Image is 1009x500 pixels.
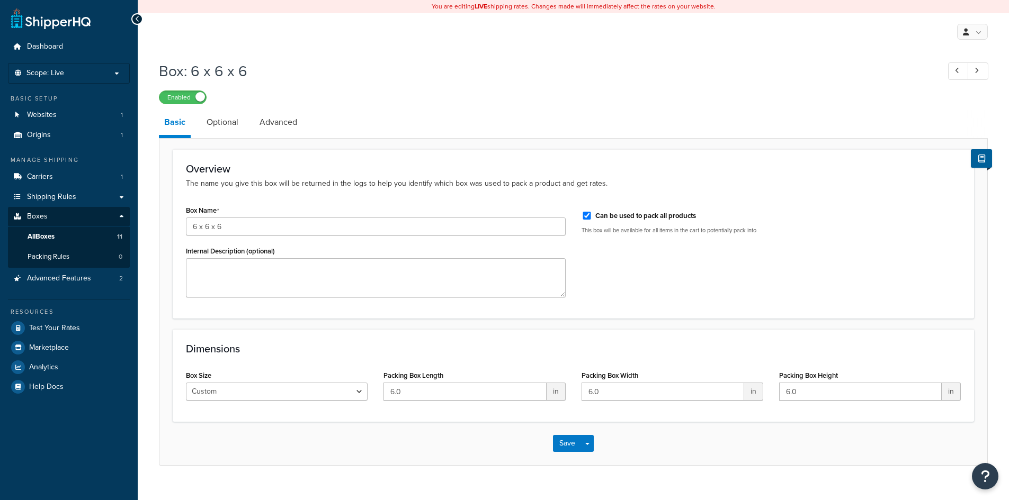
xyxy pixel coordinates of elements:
li: Packing Rules [8,247,130,267]
span: Dashboard [27,42,63,51]
button: Save [553,435,582,452]
a: Help Docs [8,377,130,396]
span: Help Docs [29,383,64,392]
label: Box Name [186,206,219,215]
a: Test Your Rates [8,319,130,338]
span: Websites [27,111,57,120]
p: The name you give this box will be returned in the logs to help you identify which box was used t... [186,178,961,189]
label: Enabled [159,91,206,104]
li: Origins [8,125,130,145]
span: Test Your Rates [29,324,80,333]
span: 1 [121,172,123,181]
span: Advanced Features [27,274,91,283]
span: All Boxes [28,232,55,241]
span: Packing Rules [28,252,69,261]
a: Optional [201,110,244,135]
a: Origins1 [8,125,130,145]
label: Packing Box Width [582,371,638,379]
a: Analytics [8,358,130,377]
h3: Overview [186,163,961,175]
li: Websites [8,105,130,125]
span: 1 [121,131,123,140]
a: AllBoxes11 [8,227,130,247]
h1: Box: 6 x 6 x 6 [159,61,928,81]
span: Shipping Rules [27,193,76,202]
span: Marketplace [29,343,69,352]
a: Shipping Rules [8,187,130,207]
button: Open Resource Center [972,463,998,489]
span: in [547,383,566,401]
h3: Dimensions [186,343,961,354]
a: Marketplace [8,338,130,357]
a: Carriers1 [8,167,130,187]
span: 0 [119,252,122,261]
a: Next Record [968,62,988,80]
span: Scope: Live [26,69,64,78]
span: 11 [117,232,122,241]
span: Origins [27,131,51,140]
span: 2 [119,274,123,283]
span: Boxes [27,212,48,221]
span: in [744,383,763,401]
a: Basic [159,110,191,138]
span: Analytics [29,363,58,372]
span: Carriers [27,172,53,181]
li: Advanced Features [8,269,130,288]
li: Carriers [8,167,130,187]
div: Manage Shipping [8,156,130,165]
div: Basic Setup [8,94,130,103]
label: Box Size [186,371,211,379]
a: Previous Record [948,62,969,80]
a: Advanced Features2 [8,269,130,288]
a: Packing Rules0 [8,247,130,267]
label: Can be used to pack all products [595,211,696,221]
button: Show Help Docs [971,149,992,168]
div: Resources [8,307,130,316]
label: Packing Box Length [383,371,443,379]
b: LIVE [475,2,487,11]
a: Dashboard [8,37,130,57]
p: This box will be available for all items in the cart to potentially pack into [582,226,961,234]
li: Boxes [8,207,130,267]
a: Boxes [8,207,130,226]
span: 1 [121,111,123,120]
a: Advanced [254,110,302,135]
label: Internal Description (optional) [186,247,275,255]
span: in [942,383,961,401]
label: Packing Box Height [779,371,838,379]
a: Websites1 [8,105,130,125]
